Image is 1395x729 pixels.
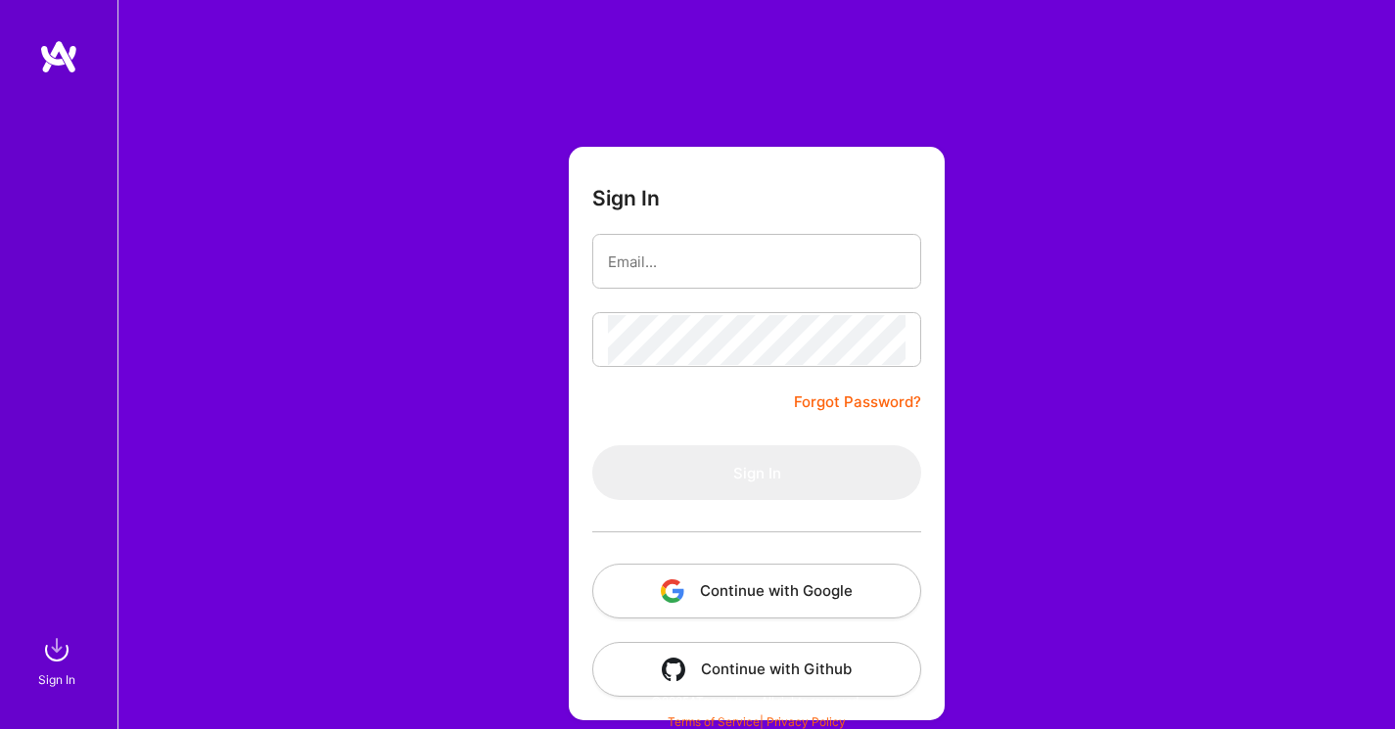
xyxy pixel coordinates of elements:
button: Continue with Google [592,564,921,618]
button: Continue with Github [592,642,921,697]
img: logo [39,39,78,74]
a: sign inSign In [41,630,76,690]
input: Email... [608,237,906,287]
div: © 2025 ATeams Inc., All rights reserved. [117,676,1395,725]
span: | [668,714,846,729]
img: icon [661,579,684,603]
h3: Sign In [592,186,660,210]
a: Forgot Password? [794,390,921,414]
a: Privacy Policy [767,714,846,729]
a: Terms of Service [668,714,760,729]
button: Sign In [592,445,921,500]
div: Sign In [38,669,75,690]
img: icon [662,658,685,681]
img: sign in [37,630,76,669]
